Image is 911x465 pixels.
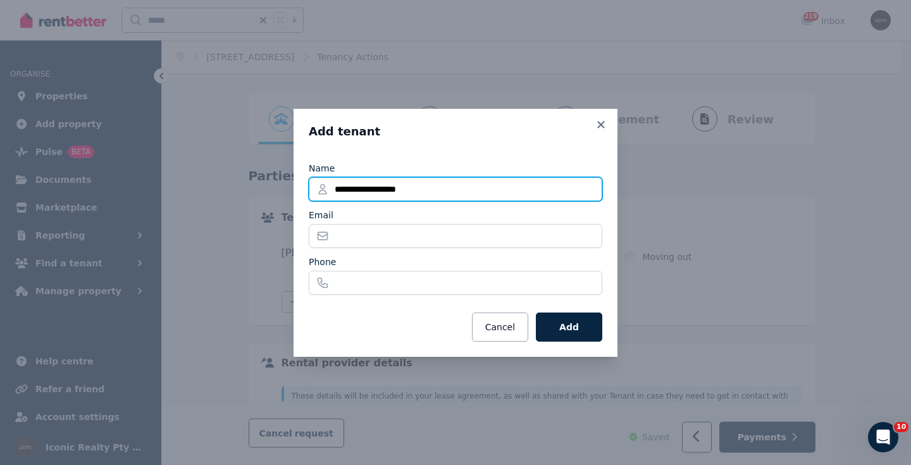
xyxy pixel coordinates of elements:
button: Add [536,313,602,342]
label: Name [309,162,335,175]
span: 10 [894,422,908,432]
h3: Add tenant [309,124,602,139]
button: Cancel [472,313,528,342]
iframe: Intercom live chat [868,422,898,452]
label: Email [309,209,333,221]
label: Phone [309,256,336,268]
